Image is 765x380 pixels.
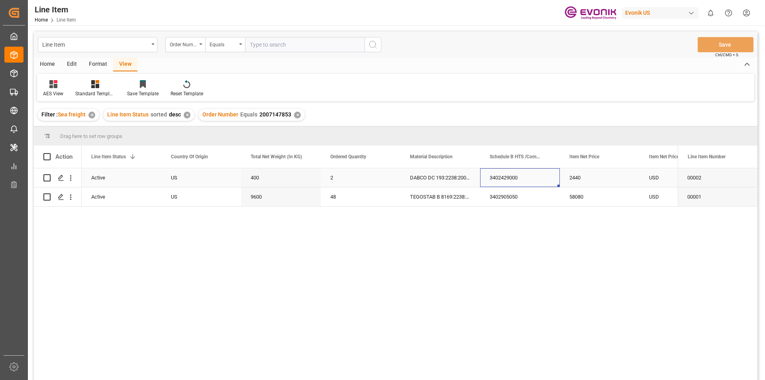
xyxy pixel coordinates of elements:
div: Press SPACE to select this row. [678,168,757,187]
div: Standard Templates [75,90,115,97]
div: Evonik US [622,7,698,19]
div: TEGOSTAB B 8169:2238:200:OU:AP [400,187,480,206]
div: US [161,168,241,187]
button: Evonik US [622,5,702,20]
button: Help Center [720,4,738,22]
span: Equals [240,111,257,118]
div: 00002 [678,168,757,187]
button: open menu [205,37,245,52]
span: Line Item Status [91,154,126,159]
span: Item Net Price [569,154,599,159]
input: Type to search [245,37,365,52]
div: USD [639,168,719,187]
div: Line Item [35,4,76,16]
div: Save Template [127,90,159,97]
button: open menu [38,37,157,52]
div: US [161,187,241,206]
button: show 0 new notifications [702,4,720,22]
div: Home [34,58,61,71]
span: Filter : [41,111,58,118]
div: Edit [61,58,83,71]
span: Line Item Status [107,111,149,118]
span: Material Description [410,154,453,159]
div: 00001 [678,187,757,206]
span: Item Net Price (Currency) [649,154,702,159]
a: Home [35,17,48,23]
div: DABCO DC 193:2238:200:OU:P [400,168,480,187]
span: Country Of Origin [171,154,208,159]
div: Active [91,169,152,187]
div: 2440 [560,168,639,187]
div: Line Item [42,39,149,49]
span: Total Net Weight (In KG) [251,154,302,159]
span: 2007147853 [259,111,291,118]
div: ✕ [184,112,190,118]
span: Drag here to set row groups [60,133,122,139]
button: Save [698,37,753,52]
div: Action [55,153,73,160]
span: Schedule B HTS /Commodity Code (HS Code) [490,154,543,159]
div: Reset Template [171,90,203,97]
div: Equals [210,39,237,48]
span: desc [169,111,181,118]
button: open menu [165,37,205,52]
div: 3402429000 [480,168,560,187]
div: Order Number [170,39,197,48]
div: 2 [321,168,400,187]
div: 9600 [241,187,321,206]
div: USD [639,187,719,206]
button: search button [365,37,381,52]
div: Press SPACE to select this row. [678,187,757,207]
div: View [113,58,137,71]
div: 400 [241,168,321,187]
div: 3402905050 [480,187,560,206]
div: Active [91,188,152,206]
span: Order Number [202,111,238,118]
div: Press SPACE to select this row. [34,187,82,207]
span: Ctrl/CMD + S [715,52,738,58]
span: Sea freight [58,111,86,118]
div: Press SPACE to select this row. [34,168,82,187]
span: Line Item Number [688,154,726,159]
span: sorted [151,111,167,118]
div: 58080 [560,187,639,206]
div: ✕ [88,112,95,118]
img: Evonik-brand-mark-Deep-Purple-RGB.jpeg_1700498283.jpeg [565,6,616,20]
div: Format [83,58,113,71]
div: AES View [43,90,63,97]
div: ✕ [294,112,301,118]
div: 48 [321,187,400,206]
span: Ordered Quantity [330,154,366,159]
